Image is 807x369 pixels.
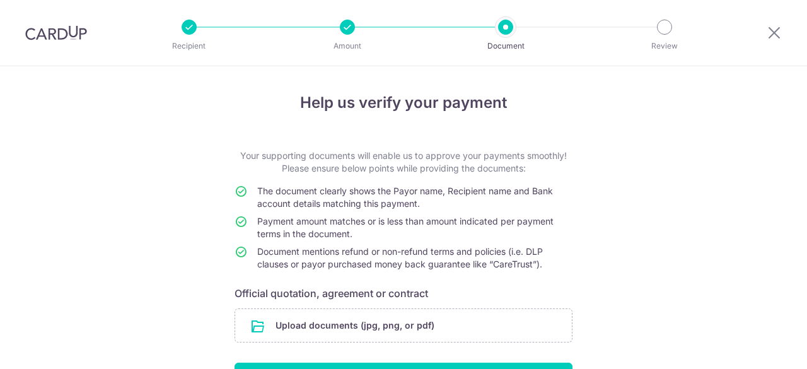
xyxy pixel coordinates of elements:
p: Recipient [142,40,236,52]
iframe: Opens a widget where you can find more information [726,331,794,363]
img: CardUp [25,25,87,40]
span: Document mentions refund or non-refund terms and policies (i.e. DLP clauses or payor purchased mo... [257,246,543,269]
p: Your supporting documents will enable us to approve your payments smoothly! Please ensure below p... [235,149,572,175]
h4: Help us verify your payment [235,91,572,114]
p: Amount [301,40,394,52]
div: Upload documents (jpg, png, or pdf) [235,308,572,343]
p: Review [618,40,711,52]
p: Document [459,40,552,52]
span: The document clearly shows the Payor name, Recipient name and Bank account details matching this ... [257,185,553,209]
span: Payment amount matches or is less than amount indicated per payment terms in the document. [257,216,554,239]
h6: Official quotation, agreement or contract [235,286,572,301]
